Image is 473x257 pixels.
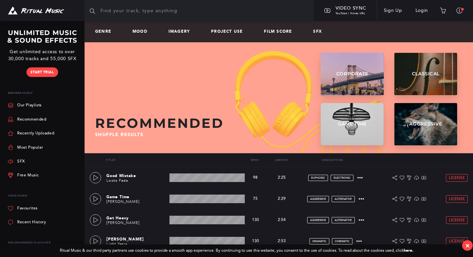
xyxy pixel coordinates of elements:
div: × [465,242,470,249]
p: Game Time [106,194,167,200]
a: [PERSON_NAME] [106,200,139,204]
a: Game Time [321,103,383,145]
p: 98 [247,175,263,180]
a: Recently Uploaded [8,127,54,140]
span: alternative [335,198,352,201]
span: YouTube / Vimeo URL [336,12,365,15]
p: 130 [247,239,263,243]
a: Light Years [106,242,127,246]
span: License [449,176,465,180]
span: License [449,239,465,243]
a: Film Score [264,29,297,34]
p: Browse Music [8,88,79,98]
p: [PERSON_NAME] [106,236,167,242]
p: 2:25 [269,175,295,181]
a: SFX [313,29,327,34]
span: License [449,218,465,222]
a: Imagery [168,29,195,34]
a: Title [106,158,115,162]
h3: UNLIMITED MUSIC & SOUND EFFECTS [5,29,79,44]
a: Sign Up [377,1,409,20]
span: aggressive [310,219,326,222]
a: Recommended [8,112,47,126]
p: 2:54 [269,217,295,223]
a: Most Popular [8,140,43,154]
a: Corporate [321,53,383,95]
h2: Recommended [95,116,315,131]
p: 130 [247,218,263,222]
p: 75 [247,197,263,201]
div: Ritual Music & our third party partners use cookies to provide a smooth app experience. By contin... [60,248,414,253]
a: Favourites [8,202,38,215]
a: SFX [8,155,25,168]
span: euphoric [311,176,325,179]
p: 2:29 [269,196,295,202]
a: Our Playlists [8,98,42,112]
p: Get unlimited access to over 30,000 tracks and 55,000 SFX [5,48,79,62]
a: Aggressive [394,103,457,145]
a: Mood [132,29,153,34]
p: Your Music [8,190,79,201]
a: Login [409,1,435,20]
span: cinematic [335,240,349,243]
p: Get Heavy [106,215,167,221]
span: aggressive [310,198,326,201]
a: Recent History [8,215,46,229]
span: Shuffle results [95,132,143,137]
p: Description [294,159,370,162]
a: Project Use [211,29,248,34]
a: Length [275,158,288,162]
span: ▾ [258,159,259,162]
a: Start Trial [26,67,58,77]
span: alternative [335,219,352,222]
span: Video Sync [336,5,366,11]
div: Recommended Playlists [8,237,79,248]
img: Ritual Music [8,7,64,15]
span: ▾ [114,159,115,162]
a: Genre [95,29,117,34]
span: dramatic [312,240,326,243]
a: Classical [394,53,457,95]
p: Good Mistake [106,173,167,179]
p: 2:53 [269,238,295,244]
a: Bpm [251,158,259,162]
span: electronic [334,176,350,179]
span: License [449,197,465,201]
a: [PERSON_NAME] [106,221,139,225]
a: here. [404,248,414,253]
a: Free Music [8,168,39,182]
span: ▾ [286,159,288,162]
a: Looks Fade [106,178,128,183]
